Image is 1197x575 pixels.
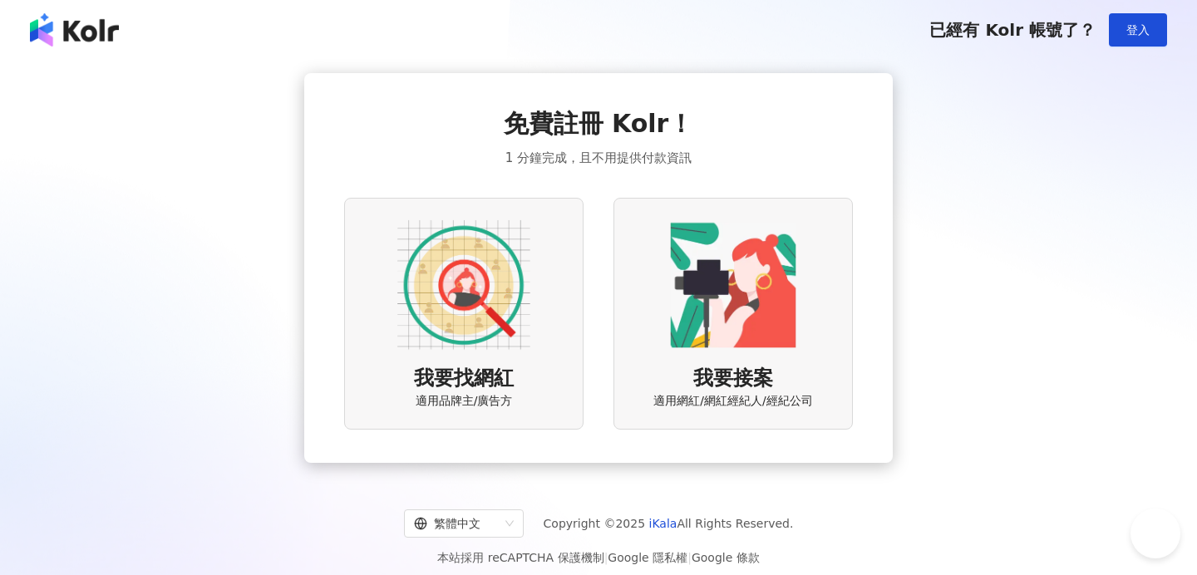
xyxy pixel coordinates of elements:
[608,551,687,564] a: Google 隱私權
[544,514,794,533] span: Copyright © 2025 All Rights Reserved.
[604,551,608,564] span: |
[653,393,812,410] span: 適用網紅/網紅經紀人/經紀公司
[437,548,759,568] span: 本站採用 reCAPTCHA 保護機制
[414,365,514,393] span: 我要找網紅
[693,365,773,393] span: 我要接案
[692,551,760,564] a: Google 條款
[414,510,499,537] div: 繁體中文
[397,219,530,351] img: AD identity option
[929,20,1096,40] span: 已經有 Kolr 帳號了？
[687,551,692,564] span: |
[416,393,513,410] span: 適用品牌主/廣告方
[649,517,677,530] a: iKala
[1109,13,1167,47] button: 登入
[1126,23,1150,37] span: 登入
[505,148,692,168] span: 1 分鐘完成，且不用提供付款資訊
[1130,509,1180,558] iframe: Help Scout Beacon - Open
[504,106,694,141] span: 免費註冊 Kolr！
[30,13,119,47] img: logo
[667,219,800,351] img: KOL identity option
